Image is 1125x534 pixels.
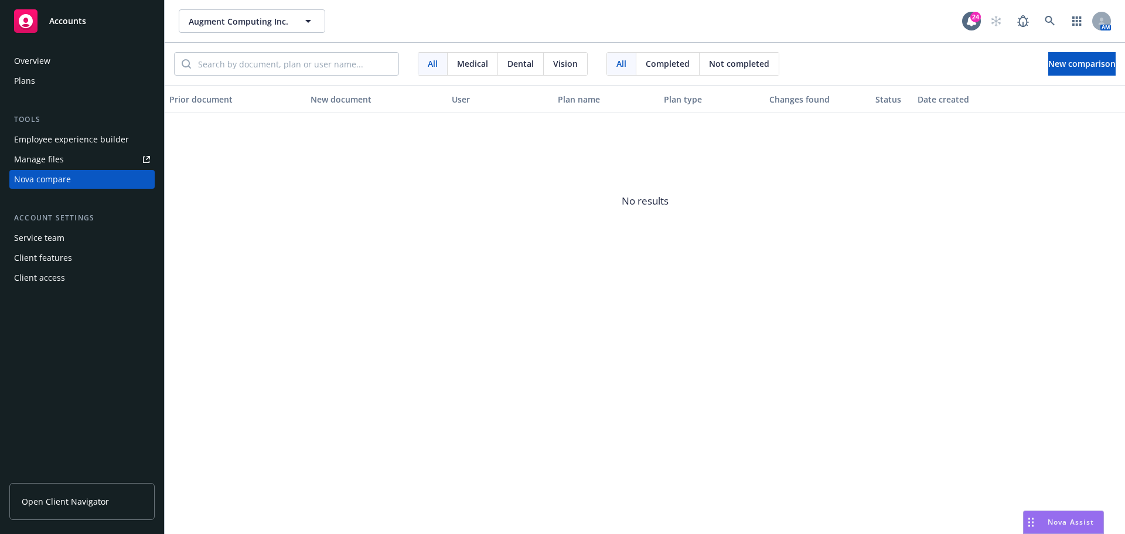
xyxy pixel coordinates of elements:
[9,5,155,38] a: Accounts
[659,85,765,113] button: Plan type
[871,85,913,113] button: Status
[1048,517,1094,527] span: Nova Assist
[165,113,1125,289] span: No results
[875,93,908,106] div: Status
[169,93,301,106] div: Prior document
[558,93,654,106] div: Plan name
[9,72,155,90] a: Plans
[646,57,690,70] span: Completed
[616,57,626,70] span: All
[1065,9,1089,33] a: Switch app
[14,170,71,189] div: Nova compare
[14,52,50,70] div: Overview
[14,249,72,267] div: Client features
[9,268,155,287] a: Client access
[9,229,155,247] a: Service team
[1011,9,1035,33] a: Report a Bug
[553,85,659,113] button: Plan name
[1038,9,1062,33] a: Search
[918,93,1014,106] div: Date created
[14,268,65,287] div: Client access
[182,59,191,69] svg: Search
[179,9,325,33] button: Augment Computing Inc.
[452,93,548,106] div: User
[1023,511,1104,534] button: Nova Assist
[306,85,447,113] button: New document
[189,15,290,28] span: Augment Computing Inc.
[709,57,769,70] span: Not completed
[165,85,306,113] button: Prior document
[14,229,64,247] div: Service team
[9,170,155,189] a: Nova compare
[553,57,578,70] span: Vision
[14,72,35,90] div: Plans
[1048,58,1116,69] span: New comparison
[769,93,866,106] div: Changes found
[447,85,553,113] button: User
[9,114,155,125] div: Tools
[49,16,86,26] span: Accounts
[507,57,534,70] span: Dental
[14,130,129,149] div: Employee experience builder
[1024,511,1038,533] div: Drag to move
[191,53,398,75] input: Search by document, plan or user name...
[765,85,871,113] button: Changes found
[9,249,155,267] a: Client features
[22,495,109,508] span: Open Client Navigator
[9,52,155,70] a: Overview
[984,9,1008,33] a: Start snowing
[1048,52,1116,76] button: New comparison
[9,130,155,149] a: Employee experience builder
[311,93,442,106] div: New document
[9,212,155,224] div: Account settings
[913,85,1019,113] button: Date created
[14,150,64,169] div: Manage files
[664,93,761,106] div: Plan type
[970,12,981,22] div: 24
[428,57,438,70] span: All
[9,150,155,169] a: Manage files
[457,57,488,70] span: Medical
